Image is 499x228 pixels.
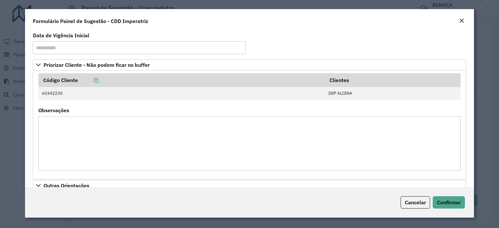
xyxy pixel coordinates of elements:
[33,70,466,179] div: Priorizar Cliente - Não podem ficar no buffer
[38,73,325,87] th: Código Cliente
[33,59,466,70] a: Priorizar Cliente - Não podem ficar no buffer
[325,73,461,87] th: Clientes
[33,31,89,39] label: Data de Vigência Inicial
[33,17,148,25] h4: Formulário Painel de Sugestão - CDD Imperatriz
[38,106,69,114] label: Observações
[457,17,466,25] button: Close
[33,180,466,191] a: Outras Orientações
[405,199,426,206] span: Cancelar
[459,18,464,23] em: Fechar
[433,196,465,209] button: Confirmar
[38,87,325,100] td: 60342230
[78,77,99,83] a: Copiar
[437,199,461,206] span: Confirmar
[325,87,461,100] td: DEP ALCENA
[44,62,150,67] span: Priorizar Cliente - Não podem ficar no buffer
[44,183,89,188] span: Outras Orientações
[401,196,430,209] button: Cancelar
